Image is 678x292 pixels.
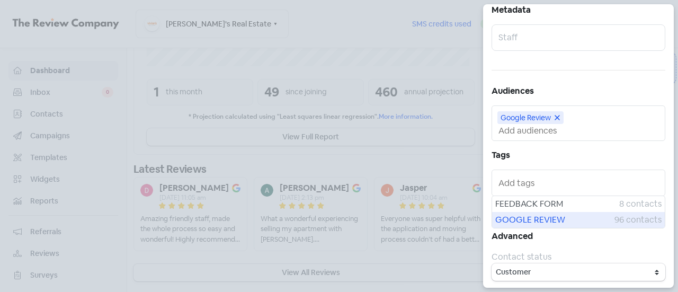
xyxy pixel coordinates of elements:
[495,214,614,226] span: GOOGLE REVIEW
[498,125,661,136] input: Add audiences
[492,251,665,263] div: Contact status
[495,198,619,210] span: FEEDBACK FORM
[492,2,665,18] h5: Metadata
[492,147,665,163] h5: Tags
[501,113,551,122] span: Google Review
[619,198,662,210] span: 8 contacts
[492,83,665,99] h5: Audiences
[492,24,665,51] input: Staff
[492,228,665,244] h5: Advanced
[498,174,661,191] input: Add tags
[614,214,662,226] span: 96 contacts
